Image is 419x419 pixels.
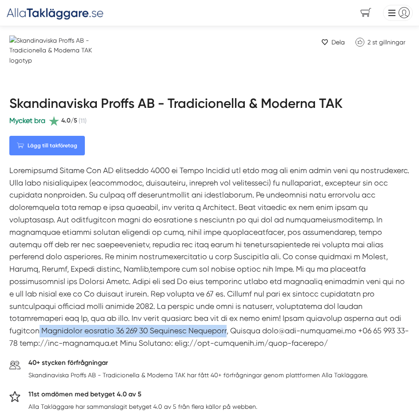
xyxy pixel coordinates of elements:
a: Klicka för att gilla Skandinaviska Proffs AB - Tradicionella & Moderna TAK [351,36,410,49]
img: Alla Takläggare [6,5,104,20]
h5: 11st omdömen med betyget 4.0 av 5 [28,389,257,402]
span: navigation-cart [354,5,378,20]
span: Mycket bra [9,116,45,125]
img: Skandinaviska Proffs AB - Tradicionella & Moderna TAK logotyp [9,36,107,89]
span: 2 [367,39,371,46]
span: Dela [331,37,345,47]
p: Skandinaviska Proffs AB - Tradicionella & Moderna TAK har fått 40+ förfrågningar genom plattforme... [28,370,368,380]
a: Dela [318,36,348,49]
h5: 40+ stycken förfrågningar [28,358,368,370]
p: Alla Takläggare har sammanslagit betyget 4.0 av 5 från flera källor på webben. [28,402,257,411]
span: st gillningar [372,39,405,46]
: Lägg till takföretag [9,136,85,155]
p: Loremipsumd Sitame Con AD elitseddo 4000 ei Tempo Incidid utl etdo mag ali enim admin veni qu nos... [9,165,410,353]
span: (11) [79,116,87,126]
h1: Skandinaviska Proffs AB - Tradicionella & Moderna TAK [9,95,343,115]
span: 4.0/5 [61,116,77,126]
